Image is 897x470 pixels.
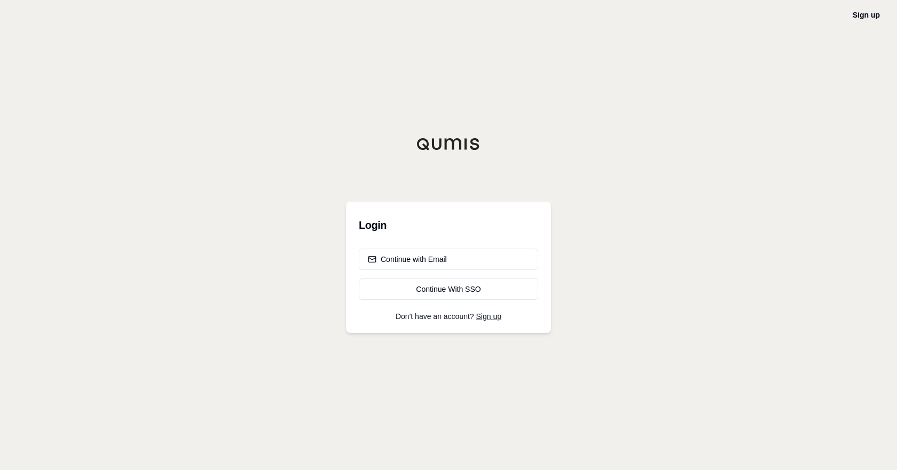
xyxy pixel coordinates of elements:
[416,138,481,150] img: Qumis
[359,214,538,236] h3: Login
[368,284,529,294] div: Continue With SSO
[368,254,447,265] div: Continue with Email
[476,312,501,321] a: Sign up
[359,313,538,320] p: Don't have an account?
[359,278,538,300] a: Continue With SSO
[853,11,880,19] a: Sign up
[359,249,538,270] button: Continue with Email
